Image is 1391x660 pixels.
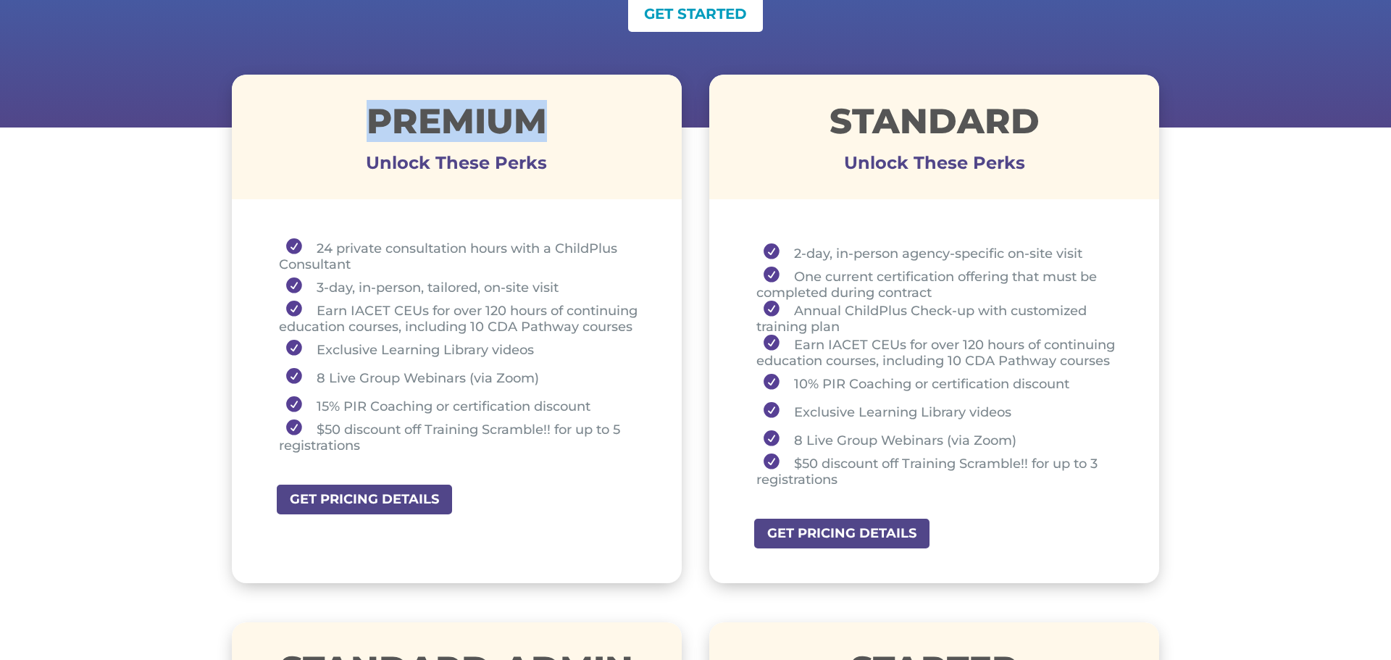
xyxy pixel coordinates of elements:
li: 2-day, in-person agency-specific on-site visit [756,238,1123,267]
li: $50 discount off Training Scramble!! for up to 5 registrations [279,419,646,454]
li: 15% PIR Coaching or certification discount [279,391,646,419]
li: 24 private consultation hours with a ChildPlus Consultant [279,238,646,272]
li: Annual ChildPlus Check-up with customized training plan [756,301,1123,335]
li: One current certification offering that must be completed during contract [756,267,1123,301]
h1: Premium [232,104,682,146]
li: Exclusive Learning Library videos [756,397,1123,425]
li: Earn IACET CEUs for over 120 hours of continuing education courses, including 10 CDA Pathway courses [279,301,646,335]
li: 8 Live Group Webinars (via Zoom) [756,425,1123,454]
a: GET PRICING DETAILS [275,483,454,516]
li: 8 Live Group Webinars (via Zoom) [279,363,646,391]
h1: STANDARD [709,104,1159,146]
li: Earn IACET CEUs for over 120 hours of continuing education courses, including 10 CDA Pathway courses [756,335,1123,369]
h3: Unlock These Perks [232,163,682,170]
a: GET PRICING DETAILS [753,517,931,550]
li: 3-day, in-person, tailored, on-site visit [279,272,646,301]
li: 10% PIR Coaching or certification discount [756,369,1123,397]
li: Exclusive Learning Library videos [279,335,646,363]
li: $50 discount off Training Scramble!! for up to 3 registrations [756,454,1123,488]
h3: Unlock These Perks [709,163,1159,170]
